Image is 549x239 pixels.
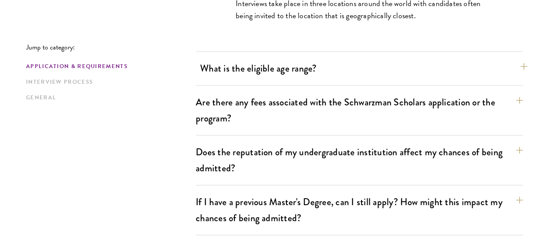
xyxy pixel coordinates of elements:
[26,78,191,87] a: Interview Process
[26,93,191,102] a: General
[196,92,523,128] button: Are there any fees associated with the Schwarzman Scholars application or the program?
[196,142,523,178] button: Does the reputation of my undergraduate institution affect my chances of being admitted?
[196,192,523,228] button: If I have a previous Master's Degree, can I still apply? How might this impact my chances of bein...
[26,62,191,71] a: Application & Requirements
[200,59,527,78] button: What is the eligible age range?
[26,43,196,51] p: Jump to category:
